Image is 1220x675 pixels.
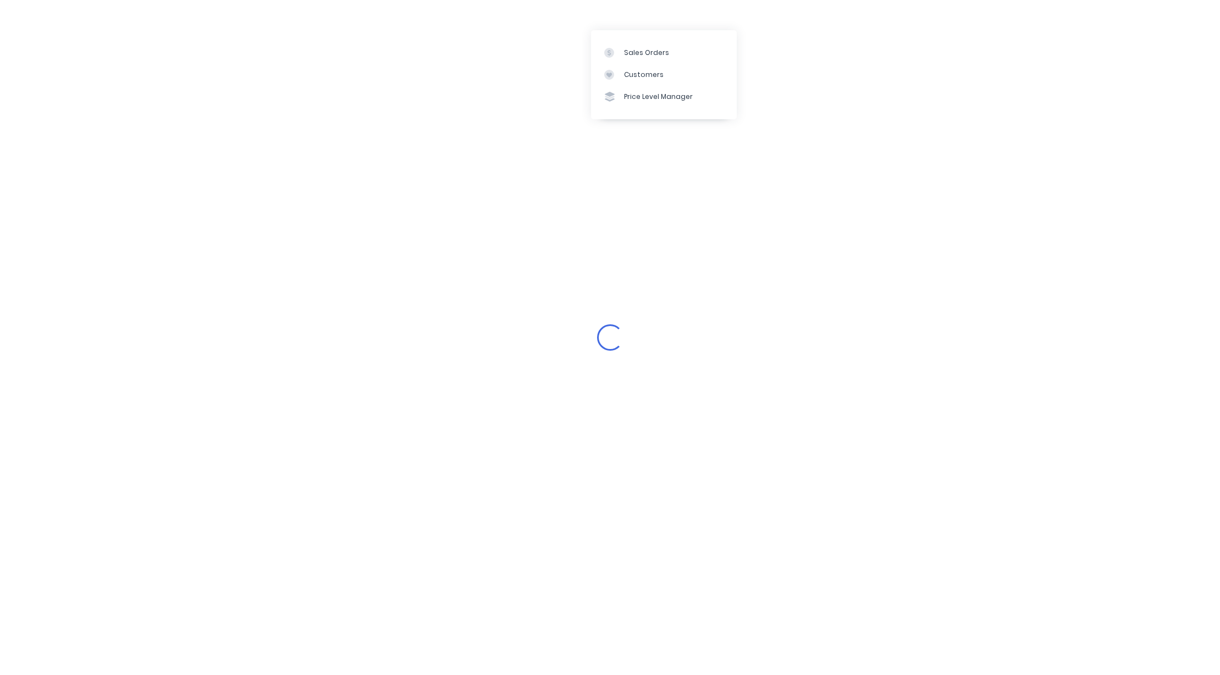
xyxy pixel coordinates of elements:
[624,48,669,58] div: Sales Orders
[624,70,664,80] div: Customers
[591,64,737,86] a: Customers
[591,41,737,63] a: Sales Orders
[591,86,737,108] a: Price Level Manager
[624,92,693,102] div: Price Level Manager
